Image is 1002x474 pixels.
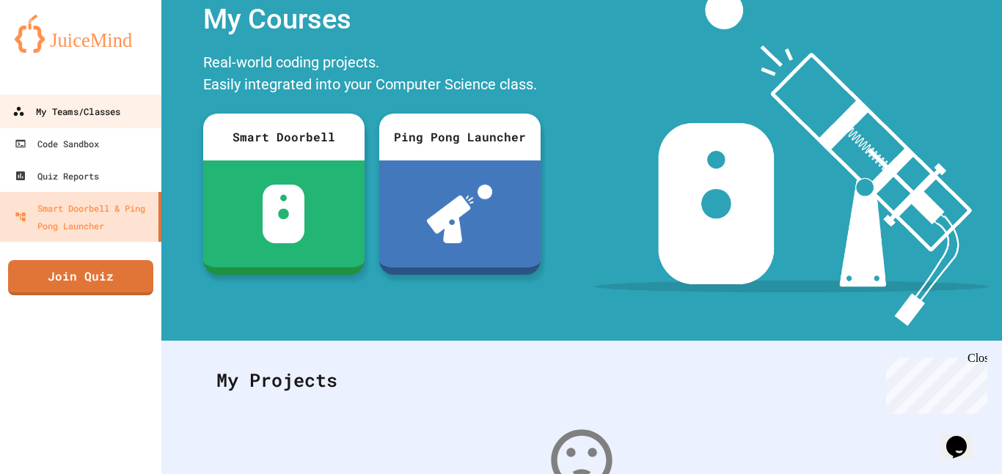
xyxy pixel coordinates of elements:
[203,114,365,160] div: Smart Doorbell
[379,114,541,160] div: Ping Pong Launcher
[940,415,987,459] iframe: chat widget
[8,260,153,295] a: Join Quiz
[15,135,99,152] div: Code Sandbox
[202,352,962,409] div: My Projects
[263,185,304,243] img: sdb-white.svg
[12,103,120,121] div: My Teams/Classes
[15,15,147,53] img: logo-orange.svg
[880,352,987,414] iframe: chat widget
[6,6,101,93] div: Chat with us now!Close
[427,185,492,243] img: ppl-with-ball.png
[15,167,99,185] div: Quiz Reports
[196,48,548,103] div: Real-world coding projects. Easily integrated into your Computer Science class.
[15,199,153,234] div: Smart Doorbell & Ping Pong Launcher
